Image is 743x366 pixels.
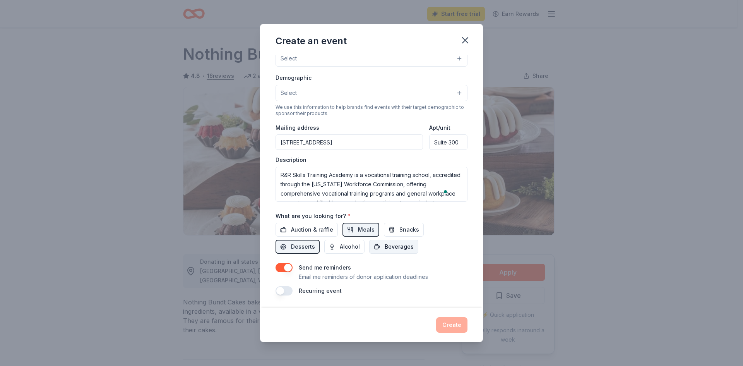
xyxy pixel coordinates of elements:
label: What are you looking for? [276,212,351,220]
span: Snacks [399,225,419,234]
span: Meals [358,225,375,234]
span: Select [281,88,297,98]
span: Select [281,54,297,63]
span: Auction & raffle [291,225,333,234]
p: Email me reminders of donor application deadlines [299,272,428,282]
div: We use this information to help brands find events with their target demographic to sponsor their... [276,104,467,117]
button: Meals [342,223,379,237]
label: Description [276,156,306,164]
button: Select [276,50,467,67]
textarea: To enrich screen reader interactions, please activate Accessibility in Grammarly extension settings [276,167,467,202]
label: Mailing address [276,124,319,132]
label: Send me reminders [299,264,351,271]
button: Beverages [369,240,418,254]
input: # [429,134,467,150]
span: Alcohol [340,242,360,251]
button: Auction & raffle [276,223,338,237]
label: Demographic [276,74,312,82]
label: Apt/unit [429,124,450,132]
div: Create an event [276,35,347,47]
span: Beverages [385,242,414,251]
button: Alcohol [324,240,365,254]
input: Enter a US address [276,134,423,150]
label: Recurring event [299,287,342,294]
button: Select [276,85,467,101]
span: Desserts [291,242,315,251]
button: Desserts [276,240,320,254]
button: Snacks [384,223,424,237]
